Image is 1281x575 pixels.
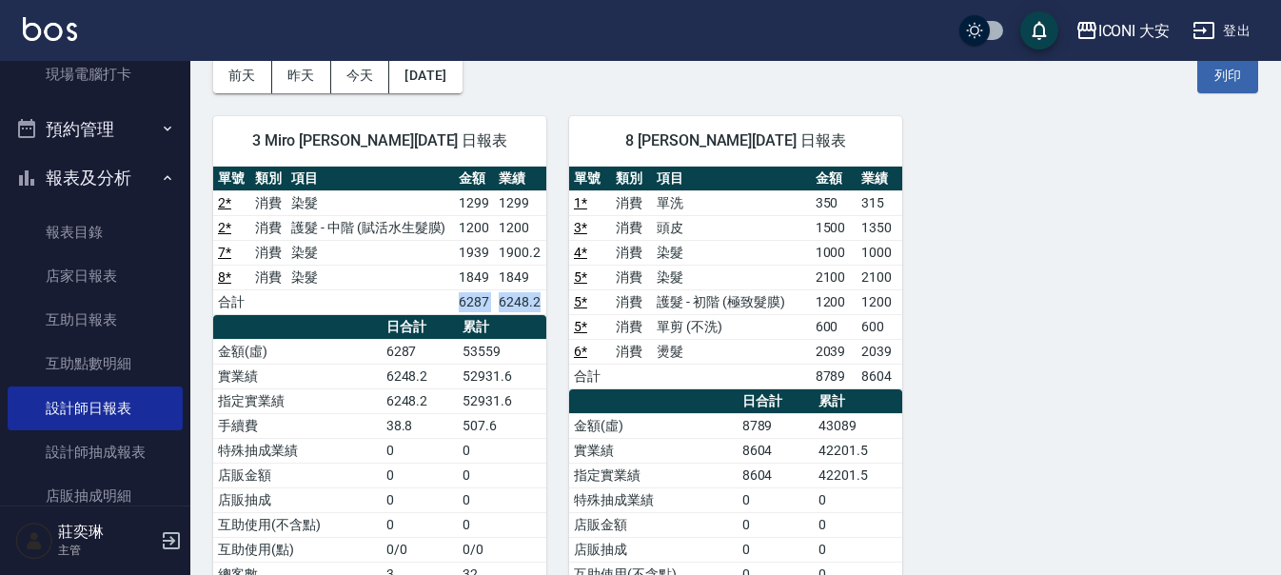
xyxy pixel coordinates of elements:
td: 507.6 [458,413,546,438]
td: 金額(虛) [213,339,382,364]
td: 315 [857,190,902,215]
td: 52931.6 [458,388,546,413]
td: 實業績 [569,438,738,463]
td: 1849 [454,265,495,289]
td: 指定實業績 [569,463,738,487]
td: 43089 [814,413,902,438]
td: 8604 [738,463,815,487]
td: 合計 [213,289,250,314]
td: 600 [857,314,902,339]
td: 8604 [738,438,815,463]
td: 1000 [811,240,857,265]
td: 染髮 [652,265,810,289]
td: 0 [458,512,546,537]
th: 類別 [250,167,287,191]
td: 護髮 - 初階 (極致髮膜) [652,289,810,314]
td: 6248.2 [382,388,459,413]
td: 52931.6 [458,364,546,388]
td: 6287 [454,289,495,314]
td: 0/0 [382,537,459,562]
td: 0 [458,487,546,512]
td: 1200 [454,215,495,240]
button: 報表及分析 [8,153,183,203]
td: 1939 [454,240,495,265]
th: 單號 [569,167,611,191]
a: 互助日報表 [8,298,183,342]
td: 店販金額 [569,512,738,537]
table: a dense table [569,167,902,389]
td: 1849 [494,265,546,289]
th: 累計 [814,389,902,414]
td: 1200 [494,215,546,240]
div: ICONI 大安 [1098,19,1171,43]
td: 特殊抽成業績 [213,438,382,463]
td: 600 [811,314,857,339]
td: 消費 [250,240,287,265]
button: save [1020,11,1058,50]
td: 0 [738,537,815,562]
a: 互助點數明細 [8,342,183,386]
a: 店販抽成明細 [8,474,183,518]
a: 設計師抽成報表 [8,430,183,474]
td: 染髮 [286,265,453,289]
button: 登出 [1185,13,1258,49]
td: 0 [382,487,459,512]
td: 350 [811,190,857,215]
td: 合計 [569,364,611,388]
td: 1500 [811,215,857,240]
td: 消費 [250,265,287,289]
th: 金額 [454,167,495,191]
td: 6248.2 [382,364,459,388]
td: 2100 [857,265,902,289]
a: 現場電腦打卡 [8,52,183,96]
td: 店販抽成 [213,487,382,512]
td: 手續費 [213,413,382,438]
td: 單剪 (不洗) [652,314,810,339]
td: 0 [814,537,902,562]
td: 頭皮 [652,215,810,240]
th: 業績 [494,167,546,191]
td: 8604 [857,364,902,388]
th: 累計 [458,315,546,340]
td: 0 [814,512,902,537]
td: 1350 [857,215,902,240]
td: 53559 [458,339,546,364]
td: 燙髮 [652,339,810,364]
td: 0 [458,438,546,463]
th: 金額 [811,167,857,191]
a: 設計師日報表 [8,387,183,430]
img: Person [15,522,53,560]
p: 主管 [58,542,155,559]
td: 實業績 [213,364,382,388]
td: 店販抽成 [569,537,738,562]
a: 店家日報表 [8,254,183,298]
td: 單洗 [652,190,810,215]
td: 店販金額 [213,463,382,487]
span: 8 [PERSON_NAME][DATE] 日報表 [592,131,879,150]
td: 6248.2 [494,289,546,314]
td: 0 [382,512,459,537]
button: 預約管理 [8,105,183,154]
td: 8789 [738,413,815,438]
td: 消費 [250,190,287,215]
td: 染髮 [286,240,453,265]
td: 1299 [454,190,495,215]
td: 0 [382,463,459,487]
td: 42201.5 [814,463,902,487]
td: 消費 [611,240,653,265]
a: 報表目錄 [8,210,183,254]
td: 6287 [382,339,459,364]
td: 互助使用(點) [213,537,382,562]
td: 38.8 [382,413,459,438]
button: 前天 [213,58,272,93]
td: 1200 [811,289,857,314]
td: 0 [738,512,815,537]
td: 染髮 [652,240,810,265]
td: 2039 [811,339,857,364]
span: 3 Miro [PERSON_NAME][DATE] 日報表 [236,131,523,150]
td: 0 [382,438,459,463]
th: 日合計 [382,315,459,340]
td: 0 [814,487,902,512]
td: 2100 [811,265,857,289]
td: 消費 [611,265,653,289]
